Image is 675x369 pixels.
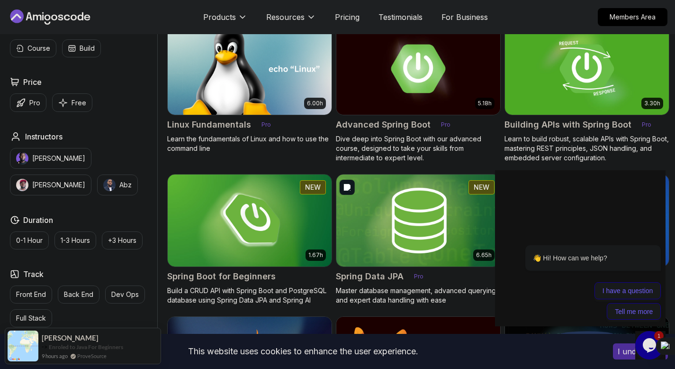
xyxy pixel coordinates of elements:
a: Building APIs with Spring Boot card3.30hBuilding APIs with Spring BootProLearn to build robust, s... [504,22,669,163]
h2: Spring Data JPA [336,270,404,283]
button: Accept cookies [613,343,668,360]
p: Front End [16,290,46,299]
p: +3 Hours [108,236,136,245]
a: Spring Data JPA card6.65hNEWSpring Data JPAProMaster database management, advanced querying, and ... [336,174,501,305]
span: 9 hours ago [42,352,68,360]
button: Back End [58,286,99,304]
a: Pricing [335,11,360,23]
button: Course [10,39,56,57]
h2: Price [23,76,42,88]
a: Enroled to Java For Beginners [49,343,123,351]
h2: Advanced Spring Boot [336,118,431,131]
p: Back End [64,290,93,299]
p: Dive deep into Spring Boot with our advanced course, designed to take your skills from intermedia... [336,134,501,163]
p: NEW [305,183,321,192]
button: instructor img[PERSON_NAME] [10,148,91,169]
a: Linux Fundamentals card6.00hLinux FundamentalsProLearn the fundamentals of Linux and how to use t... [167,22,332,153]
p: Pro [29,98,40,108]
p: Pro [435,120,456,129]
img: Spring Data JPA card [332,172,504,268]
button: 1-3 Hours [54,231,96,249]
p: Pro [408,272,429,281]
a: ProveSource [77,352,107,360]
p: Build a CRUD API with Spring Boot and PostgreSQL database using Spring Data JPA and Spring AI [167,286,332,305]
a: Members Area [598,8,667,26]
button: Full Stack [10,309,52,327]
iframe: chat widget [635,331,666,360]
h2: Instructors [25,131,63,142]
button: Pro [10,93,46,112]
p: Members Area [598,9,667,26]
a: For Business [441,11,488,23]
div: This website uses cookies to enhance the user experience. [7,341,599,362]
iframe: chat widget [495,170,666,326]
button: Build [62,39,101,57]
button: instructor imgAbz [97,175,138,195]
button: Free [52,93,92,112]
p: Pro [256,120,277,129]
p: [PERSON_NAME] [32,154,85,163]
span: [PERSON_NAME] [42,334,99,342]
h2: Duration [23,214,53,226]
button: instructor img[PERSON_NAME] [10,175,91,195]
p: Learn the fundamentals of Linux and how to use the command line [167,134,332,153]
p: Full Stack [16,314,46,323]
img: instructor img [16,179,28,191]
img: Linux Fundamentals card [168,23,332,115]
p: 0-1 Hour [16,236,43,245]
p: Build [80,44,95,53]
img: Spring Boot for Beginners card [168,175,332,267]
button: 0-1 Hour [10,231,49,249]
p: Dev Ops [111,290,139,299]
p: Master database management, advanced querying, and expert data handling with ease [336,286,501,305]
p: [PERSON_NAME] [32,180,85,190]
button: Dev Ops [105,286,145,304]
span: -> [42,343,48,351]
button: +3 Hours [102,231,143,249]
a: Testimonials [378,11,423,23]
h2: Building APIs with Spring Boot [504,118,631,131]
img: provesource social proof notification image [8,331,38,361]
a: Spring Boot for Beginners card1.67hNEWSpring Boot for BeginnersBuild a CRUD API with Spring Boot ... [167,174,332,305]
p: Products [203,11,236,23]
img: instructor img [16,152,28,165]
h2: Linux Fundamentals [167,118,251,131]
p: 5.18h [478,100,492,107]
p: Learn to build robust, scalable APIs with Spring Boot, mastering REST principles, JSON handling, ... [504,134,669,163]
img: instructor img [103,179,116,191]
p: 6.65h [476,251,492,259]
button: Resources [266,11,316,30]
p: Pro [636,120,657,129]
p: 6.00h [307,100,323,107]
p: 1.67h [308,251,323,259]
p: Free [72,98,86,108]
h2: Track [23,268,44,280]
p: 3.30h [644,100,660,107]
h2: Spring Boot for Beginners [167,270,276,283]
button: Front End [10,286,52,304]
button: Products [203,11,247,30]
p: Resources [266,11,305,23]
a: Advanced Spring Boot card5.18hAdvanced Spring BootProDive deep into Spring Boot with our advanced... [336,22,501,163]
p: Abz [119,180,132,190]
p: NEW [474,183,489,192]
img: Building APIs with Spring Boot card [505,23,669,115]
p: Course [27,44,50,53]
img: Advanced Spring Boot card [336,23,500,115]
p: 1-3 Hours [61,236,90,245]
